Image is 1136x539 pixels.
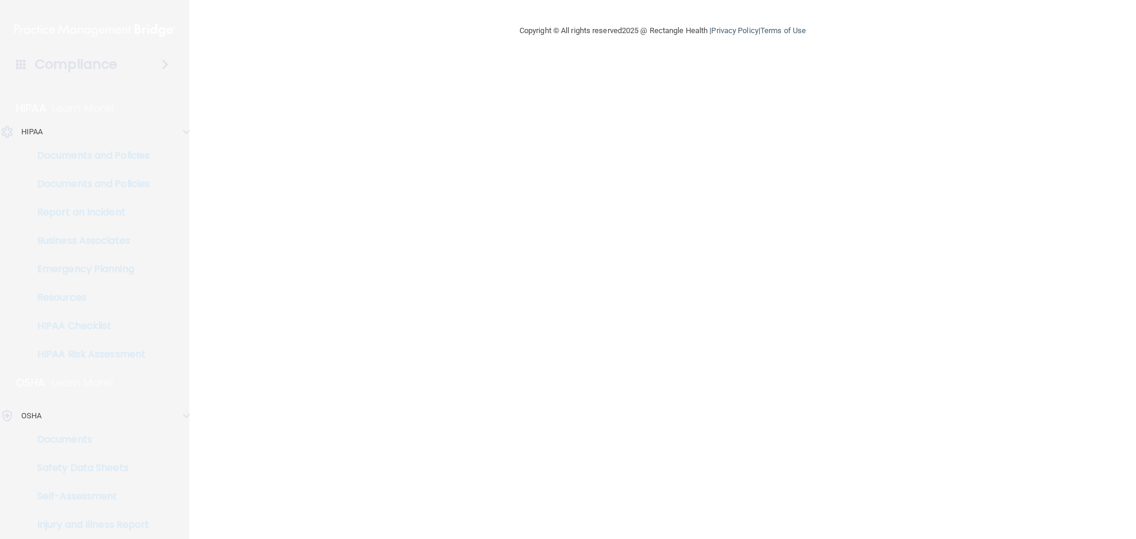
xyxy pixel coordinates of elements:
p: Self-Assessment [8,490,169,502]
p: OSHA [16,376,46,390]
a: Terms of Use [760,26,806,35]
h4: Compliance [35,56,117,73]
p: Business Associates [8,235,169,247]
p: Documents [8,434,169,446]
img: PMB logo [14,18,175,42]
p: HIPAA Risk Assessment [8,348,169,360]
p: Resources [8,292,169,304]
div: Copyright © All rights reserved 2025 @ Rectangle Health | | [447,12,879,50]
p: Documents and Policies [8,178,169,190]
p: HIPAA [16,101,46,115]
p: HIPAA Checklist [8,320,169,332]
p: Learn More! [52,101,115,115]
p: Safety Data Sheets [8,462,169,474]
a: Privacy Policy [711,26,758,35]
p: OSHA [21,409,41,423]
p: HIPAA [21,125,43,139]
p: Learn More! [51,376,114,390]
p: Injury and Illness Report [8,519,169,531]
p: Documents and Policies [8,150,169,162]
p: Report an Incident [8,206,169,218]
p: Emergency Planning [8,263,169,275]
